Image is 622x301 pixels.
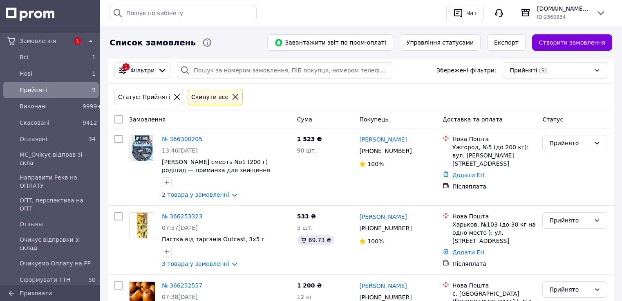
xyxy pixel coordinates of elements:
span: [PHONE_NUMBER] [359,294,412,301]
span: МС_Очікує відправ зі скла [20,150,96,167]
span: 1 200 ₴ [297,282,322,289]
span: 13:46[DATE] [162,147,198,154]
span: 533 ₴ [297,213,316,220]
span: Збережені фільтри: [436,66,496,74]
span: 9 [92,87,96,93]
button: Завантажити звіт по пром-оплаті [267,34,393,51]
a: [PERSON_NAME] смерть No1 (200 г) родіцид — приманка для знищення гризунів ([PERSON_NAME], [PERSON... [162,159,270,190]
div: Чат [465,7,479,19]
a: Додати ЕН [452,172,485,178]
span: Всi [20,53,79,61]
span: [DOMAIN_NAME] — інтернет магазин для фермера, садовода, дачника [537,4,589,13]
div: Нова Пошта [452,281,536,290]
span: Доставка та оплата [443,116,503,123]
span: Замовлення [20,37,69,45]
div: Прийнято [549,285,591,294]
a: Фото товару [129,135,155,161]
div: Ужгород, №5 (до 200 кг): вул. [PERSON_NAME][STREET_ADDRESS] [452,143,536,168]
span: 90 шт. [297,147,317,154]
span: 12 кг [297,294,313,300]
span: [PHONE_NUMBER] [359,225,412,231]
span: Нові [20,70,79,78]
a: Пастка від тарганів Outcast, 3x5 г [162,236,264,243]
span: Статус [542,116,563,123]
a: Створити замовлення [532,34,612,51]
span: 07:57[DATE] [162,225,198,231]
a: 2 товара у замовленні [162,191,229,198]
div: Прийнято [549,216,591,225]
div: Післяплата [452,182,536,191]
a: Додати ЕН [452,249,485,256]
span: (9) [539,67,547,74]
a: [PERSON_NAME] [359,135,407,144]
img: Фото товару [130,135,155,161]
span: 34 [88,136,96,142]
span: 1 [92,54,96,61]
span: [PHONE_NUMBER] [359,148,412,154]
div: Післяплата [452,260,536,268]
span: ОПТ, перспектива на ОПТ [20,196,96,213]
button: Управління статусами [400,34,481,51]
span: 07:38[DATE] [162,294,198,300]
span: Замовлення [129,116,166,123]
span: 100% [367,238,384,245]
span: Прийняті [510,66,537,74]
span: Оплачені [20,135,79,143]
button: Експорт [487,34,526,51]
span: Скасовані [20,119,79,127]
span: 100% [367,161,384,167]
div: Нова Пошта [452,135,536,143]
a: № 366252557 [162,282,202,289]
span: 1 523 ₴ [297,136,322,142]
span: Покупець [359,116,388,123]
span: Очикує відправки зі склад [20,236,96,252]
div: Cкинути все [190,92,230,101]
span: 9999+ [83,103,102,110]
span: Фільтри [130,66,154,74]
span: Сформувати ТТН [20,276,79,284]
div: Статус: Прийняті [116,92,172,101]
a: 3 товара у замовленні [162,261,229,267]
div: Нова Пошта [452,212,536,220]
span: Приховати [20,290,52,297]
span: Направити Рекв на ОПЛАТУ [20,173,96,190]
div: 69.73 ₴ [297,235,334,245]
div: Харьков, №103 (до 30 кг на одно место ): ул. [STREET_ADDRESS] [452,220,536,245]
span: 50 [88,276,96,283]
a: Фото товару [129,212,155,238]
div: Прийнято [549,139,591,148]
span: 1 [74,37,81,45]
span: 5 шт. [297,225,313,231]
span: Отзывы [20,220,96,228]
input: Пошук по кабінету [110,5,257,21]
a: № 366253323 [162,213,202,220]
span: Виконані [20,102,79,110]
button: Чат [446,5,484,21]
span: Cума [297,116,312,123]
span: ID: 2360834 [537,14,566,20]
span: Прийняті [20,86,79,94]
span: Очикуємо Оплату на РР [20,259,96,267]
img: Фото товару [130,213,155,238]
a: [PERSON_NAME] [359,213,407,221]
a: № 366300205 [162,136,202,142]
input: Пошук за номером замовлення, ПІБ покупця, номером телефону, Email, номером накладної [177,62,392,79]
span: 9412 [83,119,97,126]
span: Список замовлень [110,37,196,49]
span: 1 [92,70,96,77]
a: [PERSON_NAME] [359,282,407,290]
